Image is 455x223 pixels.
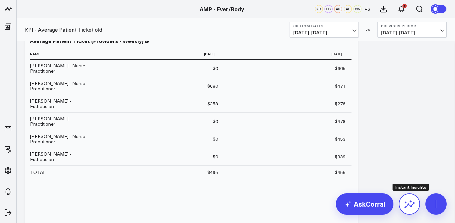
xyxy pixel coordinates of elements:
td: [PERSON_NAME] - Nurse Practitioner [30,77,97,95]
a: KPI - Average Patient Ticket old [25,26,102,33]
div: $0 [213,118,218,125]
div: $455 [335,169,345,176]
div: $605 [335,65,345,72]
div: KD [315,5,323,13]
td: TOTAL [30,165,97,179]
button: Custom Dates[DATE]-[DATE] [290,22,359,38]
td: [PERSON_NAME] Practitioner [30,112,97,130]
td: [PERSON_NAME] - Nurse Practitioner [30,60,97,77]
span: [DATE] - [DATE] [381,30,443,35]
div: $680 [207,83,218,89]
b: Previous Period [381,24,443,28]
button: Previous Period[DATE]-[DATE] [377,22,447,38]
div: VS [362,28,374,32]
div: CW [353,5,361,13]
div: FD [325,5,333,13]
td: [PERSON_NAME] - Esthetician [30,148,97,165]
div: $0 [213,136,218,142]
span: [DATE] - [DATE] [293,30,355,35]
div: $478 [335,118,345,125]
button: +6 [363,5,371,13]
div: $495 [207,169,218,176]
a: AskCorral [336,193,393,215]
td: [PERSON_NAME] - Nurse Practitioner [30,130,97,148]
div: $0 [213,65,218,72]
span: + 6 [364,7,370,11]
th: Name [30,49,97,60]
div: 1 [402,4,407,8]
td: [PERSON_NAME] - Esthetician [30,95,97,112]
th: [DATE] [97,49,224,60]
div: $0 [213,153,218,160]
th: [DATE] [224,49,351,60]
div: $453 [335,136,345,142]
div: $471 [335,83,345,89]
div: $276 [335,100,345,107]
div: AB [334,5,342,13]
a: AMP - Ever/Body [200,5,244,13]
b: Custom Dates [293,24,355,28]
div: $258 [207,100,218,107]
div: $339 [335,153,345,160]
div: AL [344,5,352,13]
